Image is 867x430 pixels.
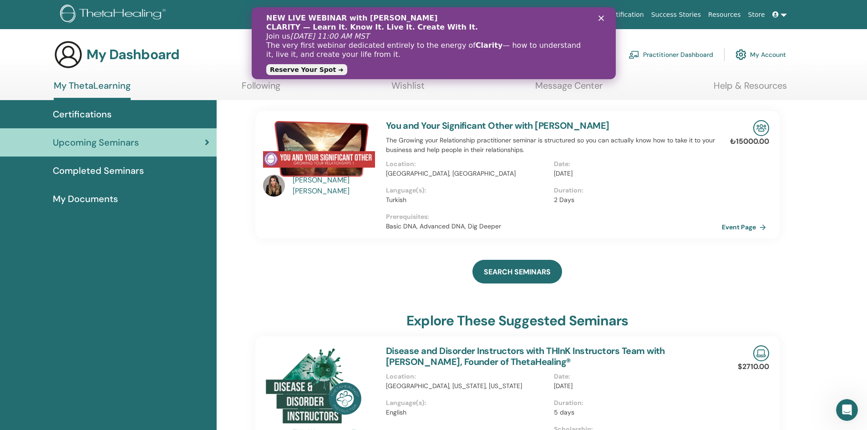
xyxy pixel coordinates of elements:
[242,80,280,98] a: Following
[386,212,722,222] p: Prerequisites :
[722,220,770,234] a: Event Page
[386,408,548,417] p: English
[263,120,375,177] img: You and Your Significant Other
[554,186,716,195] p: Duration :
[54,40,83,69] img: generic-user-icon.jpg
[629,45,713,65] a: Practitioner Dashboard
[386,186,548,195] p: Language(s) :
[554,408,716,417] p: 5 days
[386,169,548,178] p: [GEOGRAPHIC_DATA], [GEOGRAPHIC_DATA]
[472,260,562,283] a: SEARCH SEMINARS
[648,6,705,23] a: Success Stories
[836,399,858,421] iframe: Intercom live chat
[386,345,665,368] a: Disease and Disorder Instructors with THInK Instructors Team with [PERSON_NAME], Founder of Theta...
[263,345,375,430] img: Disease and Disorder Instructors
[554,372,716,381] p: Date :
[745,6,769,23] a: Store
[386,120,609,132] a: You and Your Significant Other with [PERSON_NAME]
[705,6,745,23] a: Resources
[753,345,769,361] img: Live Online Seminar
[347,8,356,14] div: Kapat
[53,107,112,121] span: Certifications
[86,46,179,63] h3: My Dashboard
[53,136,139,149] span: Upcoming Seminars
[535,80,603,98] a: Message Center
[386,195,548,205] p: Turkish
[386,398,548,408] p: Language(s) :
[554,159,716,169] p: Date :
[714,80,787,98] a: Help & Resources
[554,381,716,391] p: [DATE]
[554,169,716,178] p: [DATE]
[601,6,647,23] a: Certification
[54,80,131,100] a: My ThetaLearning
[386,159,548,169] p: Location :
[530,6,602,23] a: Courses & Seminars
[554,195,716,205] p: 2 Days
[386,372,548,381] p: Location :
[629,51,639,59] img: chalkboard-teacher.svg
[503,6,529,23] a: About
[252,7,616,79] iframe: Intercom live chat başlık
[730,136,769,147] p: ₺15000.00
[406,313,628,329] h3: explore these suggested seminars
[293,175,377,197] a: [PERSON_NAME] [PERSON_NAME]
[484,267,551,277] span: SEARCH SEMINARS
[735,45,786,65] a: My Account
[386,222,722,231] p: Basic DNA, Advanced DNA, Dig Deeper
[753,120,769,136] img: In-Person Seminar
[735,47,746,62] img: cog.svg
[60,5,169,25] img: logo.png
[738,361,769,372] p: $2710.00
[554,398,716,408] p: Duration :
[391,80,425,98] a: Wishlist
[386,136,722,155] p: The Growing your Relationship practitioner seminar is structured so you can actually know how to ...
[386,381,548,391] p: [GEOGRAPHIC_DATA], [US_STATE], [US_STATE]
[53,164,144,177] span: Completed Seminars
[263,175,285,197] img: default.jpg
[53,192,118,206] span: My Documents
